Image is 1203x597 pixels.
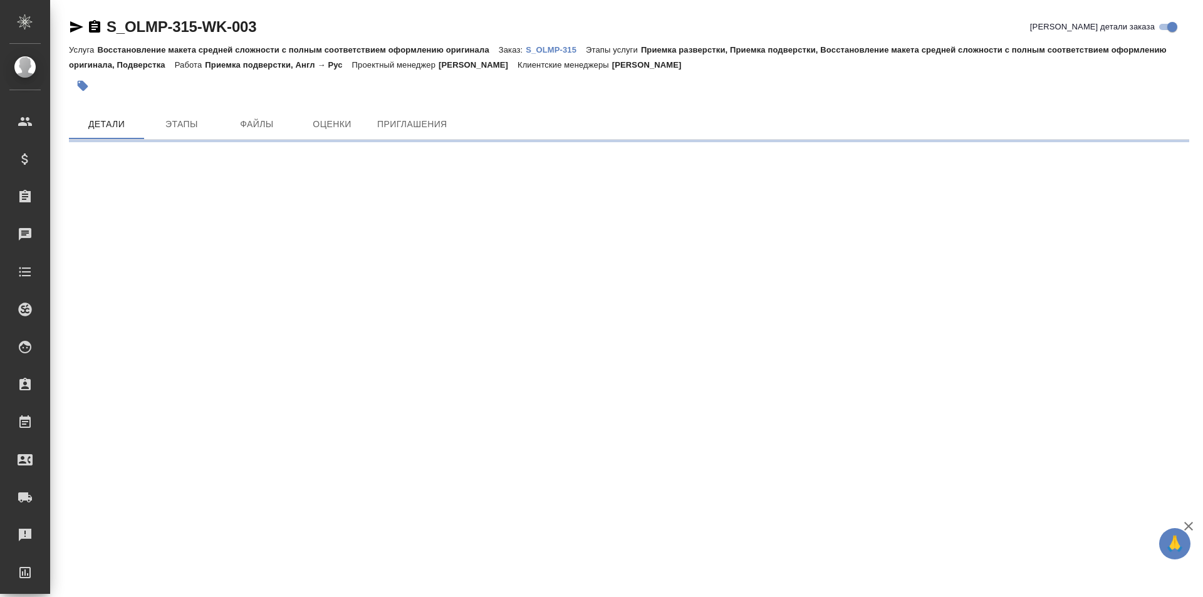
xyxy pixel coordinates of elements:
span: 🙏 [1164,531,1185,557]
span: Файлы [227,117,287,132]
span: Детали [76,117,137,132]
p: Этапы услуги [586,45,641,55]
button: Скопировать ссылку для ЯМессенджера [69,19,84,34]
p: [PERSON_NAME] [439,60,518,70]
a: S_OLMP-315 [526,44,586,55]
button: Скопировать ссылку [87,19,102,34]
p: Клиентские менеджеры [518,60,612,70]
p: Работа [175,60,206,70]
span: Приглашения [377,117,447,132]
p: [PERSON_NAME] [612,60,691,70]
p: Приемка подверстки, Англ → Рус [205,60,352,70]
p: Заказ: [499,45,526,55]
span: [PERSON_NAME] детали заказа [1030,21,1155,33]
span: Этапы [152,117,212,132]
p: S_OLMP-315 [526,45,586,55]
button: Добавить тэг [69,72,96,100]
a: S_OLMP-315-WK-003 [107,18,256,35]
p: Услуга [69,45,97,55]
button: 🙏 [1159,528,1190,559]
span: Оценки [302,117,362,132]
p: Проектный менеджер [352,60,439,70]
p: Восстановление макета средней сложности с полным соответствием оформлению оригинала [97,45,498,55]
